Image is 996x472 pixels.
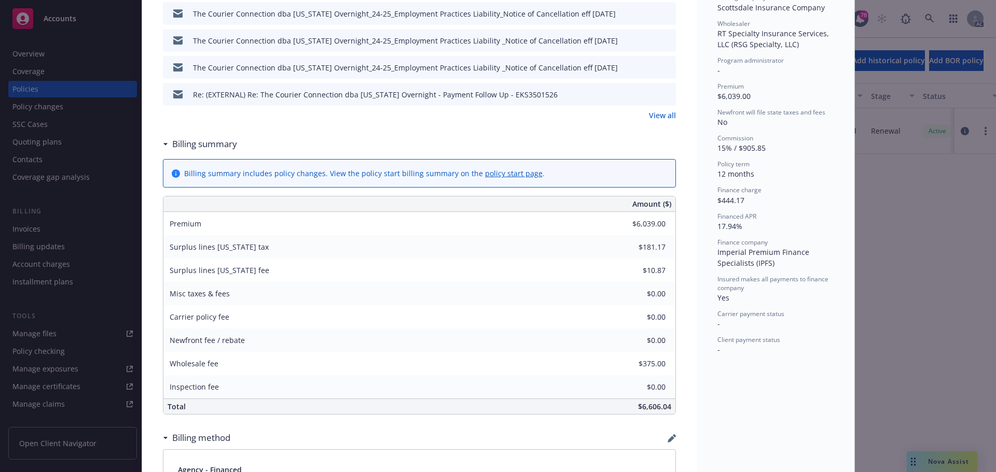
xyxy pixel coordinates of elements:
span: RT Specialty Insurance Services, LLC (RSG Specialty, LLC) [717,28,831,49]
span: Insured makes all payments to finance company [717,275,834,292]
div: Re: (EXTERNAL) Re: The Courier Connection dba [US_STATE] Overnight - Payment Follow Up - EKS3501526 [193,89,558,100]
span: Newfront will file state taxes and fees [717,108,825,117]
h3: Billing method [172,431,230,445]
button: download file [646,62,654,73]
div: Billing summary includes policy changes. View the policy start billing summary on the . [184,168,545,179]
span: Scottsdale Insurance Company [717,3,825,12]
button: download file [646,35,654,46]
span: $6,606.04 [638,402,671,411]
span: Amount ($) [632,198,671,209]
input: 0.00 [604,216,672,232]
span: Misc taxes & fees [170,289,230,298]
span: Wholesale fee [170,359,218,368]
span: Newfront fee / rebate [170,335,245,345]
div: Billing method [163,431,230,445]
div: Billing summary [163,137,237,151]
span: Carrier policy fee [170,312,229,322]
input: 0.00 [604,286,672,302]
input: 0.00 [604,239,672,255]
span: $6,039.00 [717,91,751,101]
span: - [717,319,720,328]
span: Inspection fee [170,382,219,392]
span: 15% / $905.85 [717,143,766,153]
button: download file [646,89,654,100]
input: 0.00 [604,356,672,371]
h3: Billing summary [172,137,237,151]
div: The Courier Connection dba [US_STATE] Overnight_24-25_Employment Practices Liability _Notice of C... [193,62,618,73]
span: Finance company [717,238,768,247]
input: 0.00 [604,333,672,348]
span: $444.17 [717,195,744,205]
span: Carrier payment status [717,309,784,318]
span: Total [168,402,186,411]
span: Premium [717,82,744,91]
a: View all [649,110,676,121]
span: Surplus lines [US_STATE] fee [170,265,269,275]
span: - [717,65,720,75]
button: preview file [662,35,672,46]
span: Program administrator [717,56,784,65]
span: Finance charge [717,185,762,194]
div: The Courier Connection dba [US_STATE] Overnight_24-25_Employment Practices Liability_Notice of Ca... [193,8,616,19]
span: Policy term [717,160,750,168]
button: download file [646,8,654,19]
span: Financed APR [717,212,756,221]
button: preview file [662,89,672,100]
span: 17.94% [717,221,742,231]
span: Premium [170,219,201,228]
div: The Courier Connection dba [US_STATE] Overnight_24-25_Employment Practices Liability _Notice of C... [193,35,618,46]
span: 12 months [717,169,754,179]
span: Commission [717,134,753,142]
span: Surplus lines [US_STATE] tax [170,242,269,252]
span: Yes [717,293,729,303]
span: - [717,345,720,354]
span: Client payment status [717,335,780,344]
span: Imperial Premium Finance Specialists (IPFS) [717,247,811,268]
a: policy start page [485,168,543,178]
button: preview file [662,8,672,19]
span: No [717,117,727,127]
input: 0.00 [604,309,672,325]
button: preview file [662,62,672,73]
input: 0.00 [604,263,672,278]
span: Wholesaler [717,19,750,28]
input: 0.00 [604,379,672,395]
